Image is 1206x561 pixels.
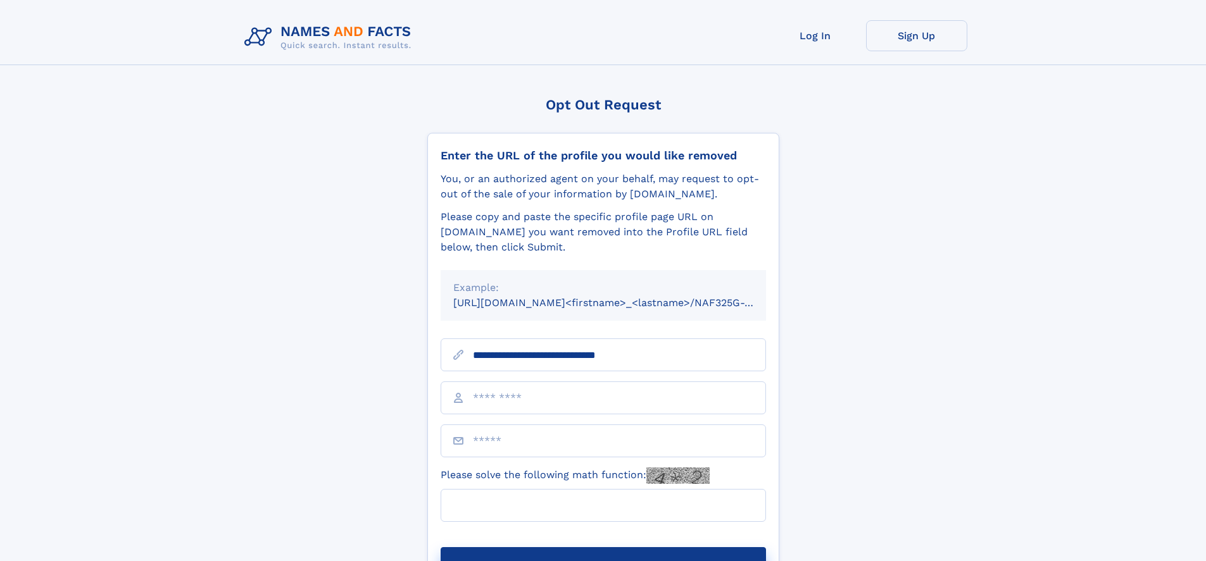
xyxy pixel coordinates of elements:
div: Please copy and paste the specific profile page URL on [DOMAIN_NAME] you want removed into the Pr... [441,209,766,255]
img: Logo Names and Facts [239,20,422,54]
small: [URL][DOMAIN_NAME]<firstname>_<lastname>/NAF325G-xxxxxxxx [453,297,790,309]
div: Opt Out Request [427,97,779,113]
div: Enter the URL of the profile you would like removed [441,149,766,163]
a: Log In [765,20,866,51]
a: Sign Up [866,20,967,51]
div: Example: [453,280,753,295]
div: You, or an authorized agent on your behalf, may request to opt-out of the sale of your informatio... [441,171,766,202]
label: Please solve the following math function: [441,467,710,484]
